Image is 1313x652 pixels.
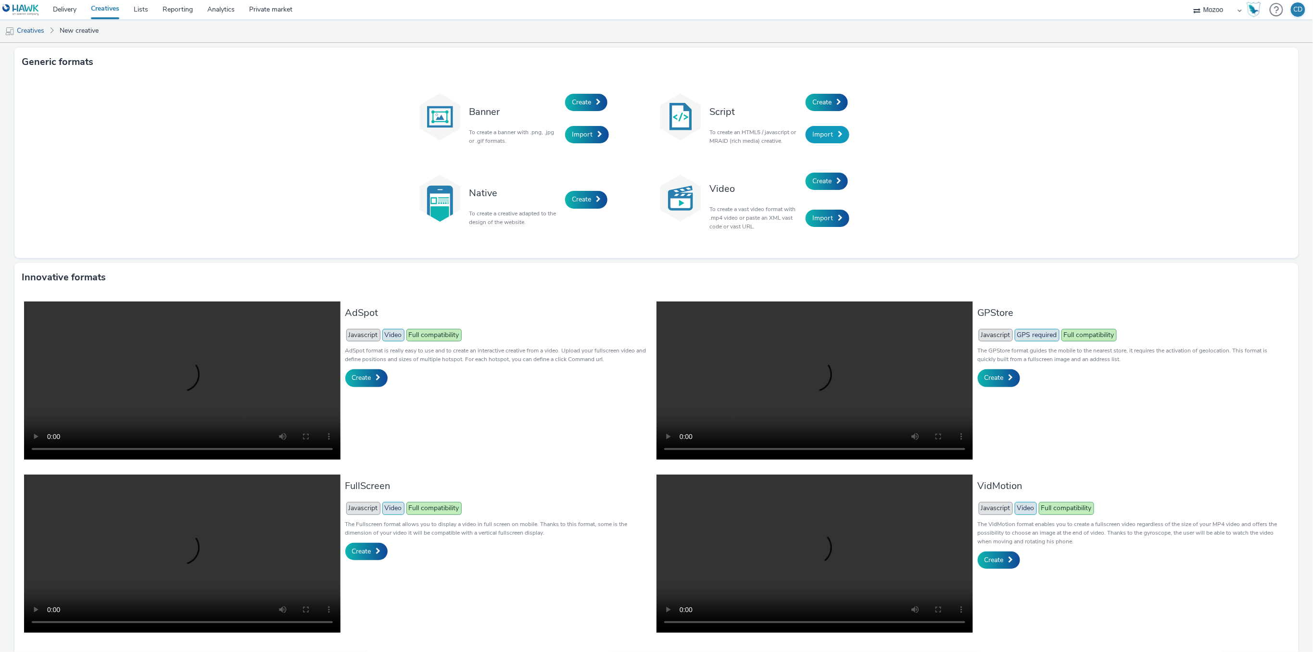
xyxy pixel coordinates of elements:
a: Import [565,126,609,143]
span: Video [382,329,404,341]
p: To create a creative adapted to the design of the website. [469,209,560,226]
img: native.svg [416,174,464,222]
img: Hawk Academy [1247,2,1261,17]
span: GPS required [1015,329,1060,341]
h3: Video [709,182,801,195]
span: Javascript [346,329,380,341]
p: To create a banner with .png, .jpg or .gif formats. [469,128,560,145]
span: Create [812,98,832,107]
a: Import [806,210,849,227]
img: code.svg [656,93,705,141]
h3: Script [709,105,801,118]
span: Javascript [979,329,1013,341]
span: Create [812,176,832,186]
span: Javascript [979,502,1013,514]
p: AdSpot format is really easy to use and to create an interactive creative from a video. Upload yo... [345,346,652,364]
img: video.svg [656,174,705,222]
div: CD [1294,2,1303,17]
p: The Fullscreen format allows you to display a video in full screen on mobile. Thanks to this form... [345,520,652,537]
span: Create [352,547,371,556]
a: Create [345,369,388,387]
span: Create [985,373,1004,382]
p: The GPStore format guides the mobile to the nearest store, it requires the activation of geolocat... [978,346,1285,364]
span: Import [572,130,593,139]
a: Create [978,369,1020,387]
span: Create [572,98,591,107]
span: Full compatibility [406,329,462,341]
span: Full compatibility [406,502,462,514]
h3: AdSpot [345,306,652,319]
h3: FullScreen [345,479,652,492]
a: Hawk Academy [1247,2,1265,17]
span: Create [985,555,1004,564]
img: banner.svg [416,93,464,141]
span: Full compatibility [1039,502,1094,514]
a: Create [806,173,848,190]
span: Create [352,373,371,382]
span: Video [1015,502,1037,514]
a: Create [345,543,388,560]
img: undefined Logo [2,4,39,16]
span: Full compatibility [1061,329,1117,341]
a: Create [806,94,848,111]
a: Create [565,94,607,111]
p: To create an HTML5 / javascript or MRAID (rich media) creative. [709,128,801,145]
a: Create [978,552,1020,569]
a: Create [565,191,607,208]
h3: Native [469,187,560,200]
a: Import [806,126,849,143]
span: Import [812,130,833,139]
img: mobile [5,26,14,36]
p: The VidMotion format enables you to create a fullscreen video regardless of the size of your MP4 ... [978,520,1285,546]
p: To create a vast video format with .mp4 video or paste an XML vast code or vast URL. [709,205,801,231]
h3: VidMotion [978,479,1285,492]
span: Javascript [346,502,380,514]
span: Import [812,213,833,223]
span: Video [382,502,404,514]
h3: GPStore [978,306,1285,319]
h3: Generic formats [22,55,93,69]
h3: Innovative formats [22,270,106,285]
h3: Banner [469,105,560,118]
a: New creative [55,19,103,42]
span: Create [572,195,591,204]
